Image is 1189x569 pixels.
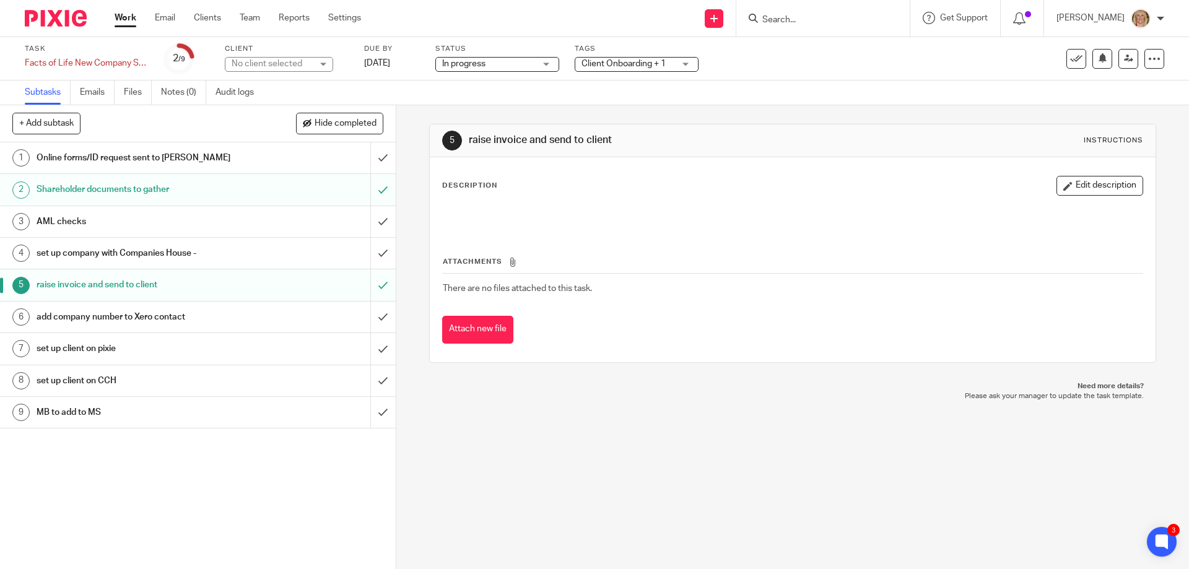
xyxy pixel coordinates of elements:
[232,58,312,70] div: No client selected
[80,80,115,105] a: Emails
[328,12,361,24] a: Settings
[240,12,260,24] a: Team
[443,258,502,265] span: Attachments
[364,59,390,67] span: [DATE]
[442,381,1143,391] p: Need more details?
[1131,9,1151,28] img: JW%20photo.JPG
[25,80,71,105] a: Subtasks
[37,276,251,294] h1: raise invoice and send to client
[37,244,251,263] h1: set up company with Companies House -
[1084,136,1143,146] div: Instructions
[216,80,263,105] a: Audit logs
[364,44,420,54] label: Due by
[940,14,988,22] span: Get Support
[37,371,251,390] h1: set up client on CCH
[37,212,251,231] h1: AML checks
[173,51,185,66] div: 2
[12,149,30,167] div: 1
[12,245,30,262] div: 4
[12,308,30,326] div: 6
[12,372,30,389] div: 8
[279,12,310,24] a: Reports
[25,10,87,27] img: Pixie
[37,180,251,199] h1: Shareholder documents to gather
[225,44,349,54] label: Client
[575,44,699,54] label: Tags
[442,131,462,150] div: 5
[761,15,873,26] input: Search
[115,12,136,24] a: Work
[37,339,251,358] h1: set up client on pixie
[1056,176,1143,196] button: Edit description
[12,404,30,421] div: 9
[155,12,175,24] a: Email
[315,119,377,129] span: Hide completed
[12,340,30,357] div: 7
[296,113,383,134] button: Hide completed
[178,56,185,63] small: /9
[442,316,513,344] button: Attach new file
[12,213,30,230] div: 3
[37,308,251,326] h1: add company number to Xero contact
[12,181,30,199] div: 2
[443,284,592,293] span: There are no files attached to this task.
[581,59,666,68] span: Client Onboarding + 1
[442,391,1143,401] p: Please ask your manager to update the task template.
[442,181,497,191] p: Description
[12,113,81,134] button: + Add subtask
[1056,12,1125,24] p: [PERSON_NAME]
[194,12,221,24] a: Clients
[37,403,251,422] h1: MB to add to MS
[25,44,149,54] label: Task
[1167,524,1180,536] div: 3
[161,80,206,105] a: Notes (0)
[37,149,251,167] h1: Online forms/ID request sent to [PERSON_NAME]
[469,134,819,147] h1: raise invoice and send to client
[12,277,30,294] div: 5
[442,59,486,68] span: In progress
[25,57,149,69] div: Facts of Life New Company Set Up
[435,44,559,54] label: Status
[124,80,152,105] a: Files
